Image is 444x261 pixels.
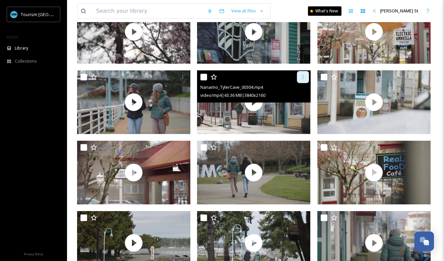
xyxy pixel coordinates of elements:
span: Privacy Policy [24,252,43,256]
img: thumbnail [317,141,431,204]
span: Nanaimo_TylerCave_00304.mp4 [200,84,263,90]
img: thumbnail [197,141,310,204]
span: Tourism [GEOGRAPHIC_DATA] [21,11,81,17]
button: Open Chat [415,232,434,251]
img: tourism_nanaimo_logo.jpeg [11,11,17,18]
a: What's New [308,6,341,16]
span: MEDIA [7,35,18,40]
span: [PERSON_NAME] St [380,8,419,14]
img: thumbnail [317,70,431,134]
img: thumbnail [77,70,190,134]
span: video/mp4 | 43.36 MB | 3840 x 2160 [200,92,265,98]
a: [PERSON_NAME] St [369,4,422,17]
input: Search your library [93,4,204,18]
span: Collections [15,58,37,64]
a: View all files [228,4,267,17]
span: Library [15,45,28,51]
a: Privacy Policy [24,250,43,258]
img: thumbnail [77,141,190,204]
